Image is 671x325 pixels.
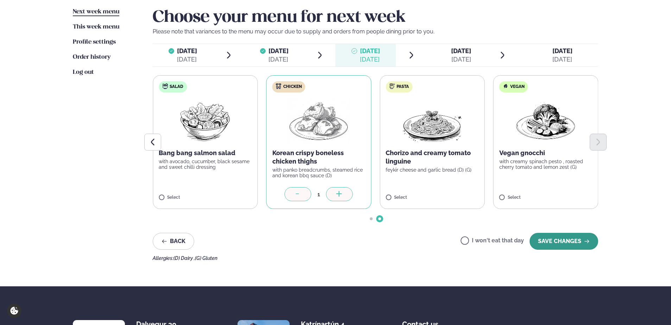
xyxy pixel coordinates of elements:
span: Next week menu [73,9,119,15]
h2: Choose your menu for next week [153,8,598,27]
img: Spagetti.png [401,98,463,143]
span: Order history [73,54,110,60]
span: [DATE] [268,47,289,55]
p: Chorizo and creamy tomato linguine [386,149,479,166]
img: chicken.svg [276,83,281,89]
p: with panko breadcrumbs, steamed rice and korean bbq sauce (D) [272,167,366,178]
span: Go to slide 2 [378,217,381,220]
p: Bang bang salmon salad [159,149,252,157]
span: Vegan [510,84,525,90]
p: feykir cheese and garlic bread (D) (G) [386,167,479,173]
div: [DATE] [177,55,197,64]
div: 1 [311,190,326,198]
button: Back [153,233,194,250]
p: with avocado, cucumber, black sesame and sweet chilli dressing [159,159,252,170]
a: Order history [73,53,110,62]
img: salad.svg [162,83,168,89]
span: (D) Dairy , [173,255,195,261]
p: Please note that variances to the menu may occur due to supply and orders from people dining prio... [153,27,598,36]
button: Next slide [590,134,607,151]
img: pasta.svg [389,83,395,89]
span: (G) Gluten [195,255,217,261]
p: with creamy spinach pesto , roasted cherry tomato and lemon zest (G) [499,159,593,170]
span: [DATE] [552,47,572,55]
img: Chicken-thighs.png [288,98,350,143]
img: Vegan.svg [503,83,508,89]
div: [DATE] [552,55,572,64]
span: Chicken [283,84,302,90]
a: This week menu [73,23,119,31]
div: [DATE] [360,55,380,64]
a: Log out [73,68,94,77]
span: [DATE] [360,47,380,55]
span: Go to slide 1 [370,217,373,220]
div: Allergies: [153,255,598,261]
a: Profile settings [73,38,116,46]
div: [DATE] [451,55,471,64]
img: Salad.png [174,98,236,143]
div: [DATE] [268,55,289,64]
img: Vegan.png [515,98,577,143]
p: Korean crispy boneless chicken thighs [272,149,366,166]
span: [DATE] [177,47,197,55]
span: Pasta [397,84,409,90]
p: Vegan gnocchi [499,149,593,157]
a: Cookie settings [7,304,21,318]
span: Profile settings [73,39,116,45]
span: Salad [170,84,183,90]
button: SAVE CHANGES [530,233,598,250]
span: Log out [73,69,94,75]
span: This week menu [73,24,119,30]
a: Next week menu [73,8,119,16]
span: [DATE] [451,47,471,55]
button: Previous slide [144,134,161,151]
